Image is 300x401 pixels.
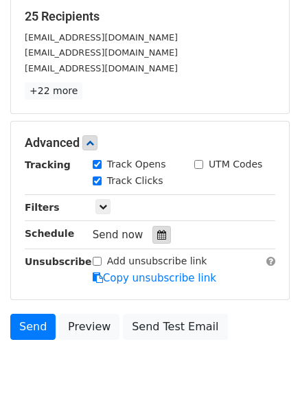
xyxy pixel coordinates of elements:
strong: Filters [25,202,60,213]
small: [EMAIL_ADDRESS][DOMAIN_NAME] [25,63,178,73]
a: +22 more [25,82,82,100]
strong: Unsubscribe [25,256,92,267]
span: Send now [93,229,143,241]
a: Copy unsubscribe link [93,272,216,284]
small: [EMAIL_ADDRESS][DOMAIN_NAME] [25,47,178,58]
label: Track Opens [107,157,166,172]
small: [EMAIL_ADDRESS][DOMAIN_NAME] [25,32,178,43]
strong: Schedule [25,228,74,239]
a: Send [10,314,56,340]
a: Send Test Email [123,314,227,340]
a: Preview [59,314,119,340]
strong: Tracking [25,159,71,170]
iframe: Chat Widget [231,335,300,401]
label: Add unsubscribe link [107,254,207,268]
h5: 25 Recipients [25,9,275,24]
h5: Advanced [25,135,275,150]
label: UTM Codes [209,157,262,172]
label: Track Clicks [107,174,163,188]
